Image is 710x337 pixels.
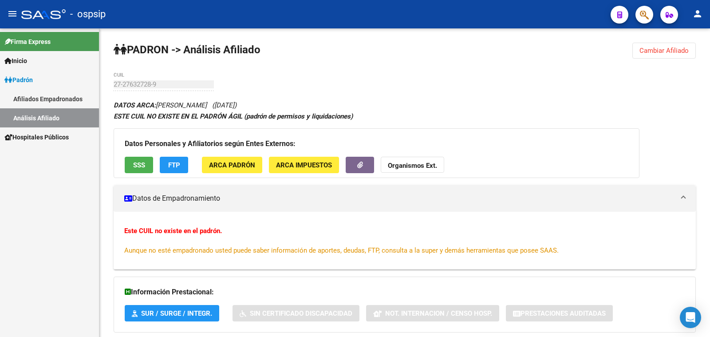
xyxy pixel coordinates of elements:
span: ARCA Impuestos [276,161,332,169]
strong: Organismos Ext. [388,162,437,170]
span: FTP [168,161,180,169]
span: Not. Internacion / Censo Hosp. [385,309,492,317]
span: Aunque no esté empadronado usted puede saber información de aportes, deudas, FTP, consulta a la s... [124,246,559,254]
strong: PADRON -> Análisis Afiliado [114,44,260,56]
span: Sin Certificado Discapacidad [250,309,352,317]
button: Cambiar Afiliado [632,43,696,59]
strong: ESTE CUIL NO EXISTE EN EL PADRÓN ÁGIL (padrón de permisos y liquidaciones) [114,112,353,120]
span: Padrón [4,75,33,85]
span: Hospitales Públicos [4,132,69,142]
div: Datos de Empadronamiento [114,212,696,270]
mat-expansion-panel-header: Datos de Empadronamiento [114,185,696,212]
span: Cambiar Afiliado [639,47,689,55]
mat-icon: person [692,8,703,19]
span: ([DATE]) [212,101,237,109]
button: FTP [160,157,188,173]
button: Not. Internacion / Censo Hosp. [366,305,499,321]
span: [PERSON_NAME] [114,101,207,109]
span: Prestaciones Auditadas [521,309,606,317]
mat-icon: menu [7,8,18,19]
strong: Este CUIL no existe en el padrón. [124,227,222,235]
span: SSS [133,161,145,169]
h3: Datos Personales y Afiliatorios según Entes Externos: [125,138,628,150]
span: ARCA Padrón [209,161,255,169]
span: - ospsip [70,4,106,24]
button: SSS [125,157,153,173]
strong: DATOS ARCA: [114,101,156,109]
span: Firma Express [4,37,51,47]
span: Inicio [4,56,27,66]
button: SUR / SURGE / INTEGR. [125,305,219,321]
mat-panel-title: Datos de Empadronamiento [124,194,674,203]
span: SUR / SURGE / INTEGR. [141,309,212,317]
button: ARCA Impuestos [269,157,339,173]
h3: Información Prestacional: [125,286,685,298]
button: Prestaciones Auditadas [506,305,613,321]
button: Sin Certificado Discapacidad [233,305,359,321]
button: Organismos Ext. [381,157,444,173]
div: Open Intercom Messenger [680,307,701,328]
button: ARCA Padrón [202,157,262,173]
